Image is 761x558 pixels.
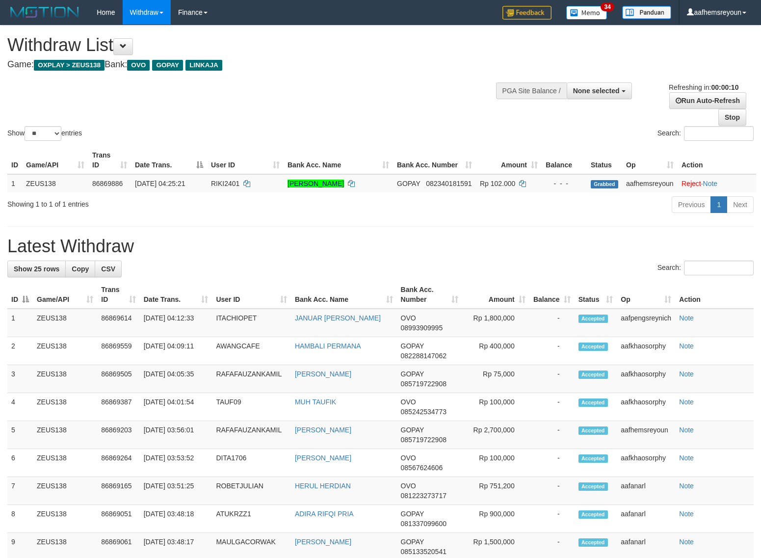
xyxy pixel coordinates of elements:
a: Note [679,342,694,350]
h1: Withdraw List [7,35,498,55]
a: Note [679,538,694,546]
a: Note [679,370,694,378]
a: Note [679,454,694,462]
th: Game/API: activate to sort column ascending [33,281,97,309]
span: GOPAY [397,180,420,187]
span: LINKAJA [185,60,222,71]
a: Note [679,510,694,518]
td: [DATE] 03:51:25 [140,477,212,505]
td: 5 [7,421,33,449]
img: MOTION_logo.png [7,5,82,20]
div: Showing 1 to 1 of 1 entries [7,195,310,209]
span: GOPAY [401,426,424,434]
th: Op: activate to sort column ascending [622,146,678,174]
td: aafkhaosorphy [617,337,675,365]
a: Show 25 rows [7,261,66,277]
label: Show entries [7,126,82,141]
span: Copy 085719722908 to clipboard [401,436,446,444]
a: Run Auto-Refresh [669,92,746,109]
td: ROBETJULIAN [212,477,291,505]
td: 86869387 [97,393,139,421]
span: Copy 085719722908 to clipboard [401,380,446,388]
label: Search: [657,261,754,275]
td: [DATE] 04:05:35 [140,365,212,393]
span: Copy 085133520541 to clipboard [401,548,446,556]
th: Date Trans.: activate to sort column descending [131,146,207,174]
span: None selected [573,87,620,95]
span: OVO [401,482,416,490]
th: User ID: activate to sort column ascending [207,146,284,174]
th: Amount: activate to sort column ascending [462,281,529,309]
a: JANUAR [PERSON_NAME] [295,314,381,322]
td: ZEUS138 [33,365,97,393]
a: MUH TAUFIK [295,398,336,406]
th: User ID: activate to sort column ascending [212,281,291,309]
span: Copy [72,265,89,273]
span: GOPAY [401,538,424,546]
td: aafhemsreyoun [617,421,675,449]
input: Search: [684,126,754,141]
span: Accepted [578,482,608,491]
span: OVO [401,454,416,462]
span: Accepted [578,371,608,379]
span: 86869886 [92,180,123,187]
th: ID [7,146,22,174]
a: 1 [710,196,727,213]
span: RIKI2401 [211,180,239,187]
td: 6 [7,449,33,477]
div: PGA Site Balance / [496,82,567,99]
th: Bank Acc. Number: activate to sort column ascending [393,146,476,174]
td: [DATE] 03:53:52 [140,449,212,477]
td: ZEUS138 [33,337,97,365]
h4: Game: Bank: [7,60,498,70]
span: Accepted [578,426,608,435]
td: Rp 2,700,000 [462,421,529,449]
td: 4 [7,393,33,421]
th: Bank Acc. Number: activate to sort column ascending [397,281,463,309]
td: ZEUS138 [22,174,88,192]
td: 86869203 [97,421,139,449]
td: aafkhaosorphy [617,393,675,421]
th: Balance [542,146,587,174]
td: ZEUS138 [33,505,97,533]
th: Status [587,146,622,174]
a: Next [727,196,754,213]
td: Rp 100,000 [462,449,529,477]
a: Reject [682,180,701,187]
a: CSV [95,261,122,277]
span: Accepted [578,315,608,323]
span: GOPAY [401,370,424,378]
img: panduan.png [622,6,671,19]
span: Copy 08567624606 to clipboard [401,464,443,472]
th: Amount: activate to sort column ascending [476,146,542,174]
span: Accepted [578,510,608,519]
span: Accepted [578,538,608,547]
a: Note [679,398,694,406]
td: ZEUS138 [33,477,97,505]
td: 86869165 [97,477,139,505]
th: Action [675,281,754,309]
td: Rp 751,200 [462,477,529,505]
a: Stop [718,109,746,126]
select: Showentries [25,126,61,141]
th: Balance: activate to sort column ascending [529,281,575,309]
td: - [529,421,575,449]
td: · [678,174,756,192]
a: [PERSON_NAME] [295,426,351,434]
th: Trans ID: activate to sort column ascending [88,146,131,174]
span: GOPAY [401,342,424,350]
td: 8 [7,505,33,533]
td: 86869614 [97,309,139,337]
span: OVO [401,398,416,406]
td: - [529,477,575,505]
td: [DATE] 04:09:11 [140,337,212,365]
td: 86869264 [97,449,139,477]
span: Accepted [578,343,608,351]
span: Accepted [578,454,608,463]
th: ID: activate to sort column descending [7,281,33,309]
th: Trans ID: activate to sort column ascending [97,281,139,309]
td: [DATE] 04:01:54 [140,393,212,421]
td: [DATE] 04:12:33 [140,309,212,337]
td: ZEUS138 [33,449,97,477]
td: [DATE] 03:56:01 [140,421,212,449]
